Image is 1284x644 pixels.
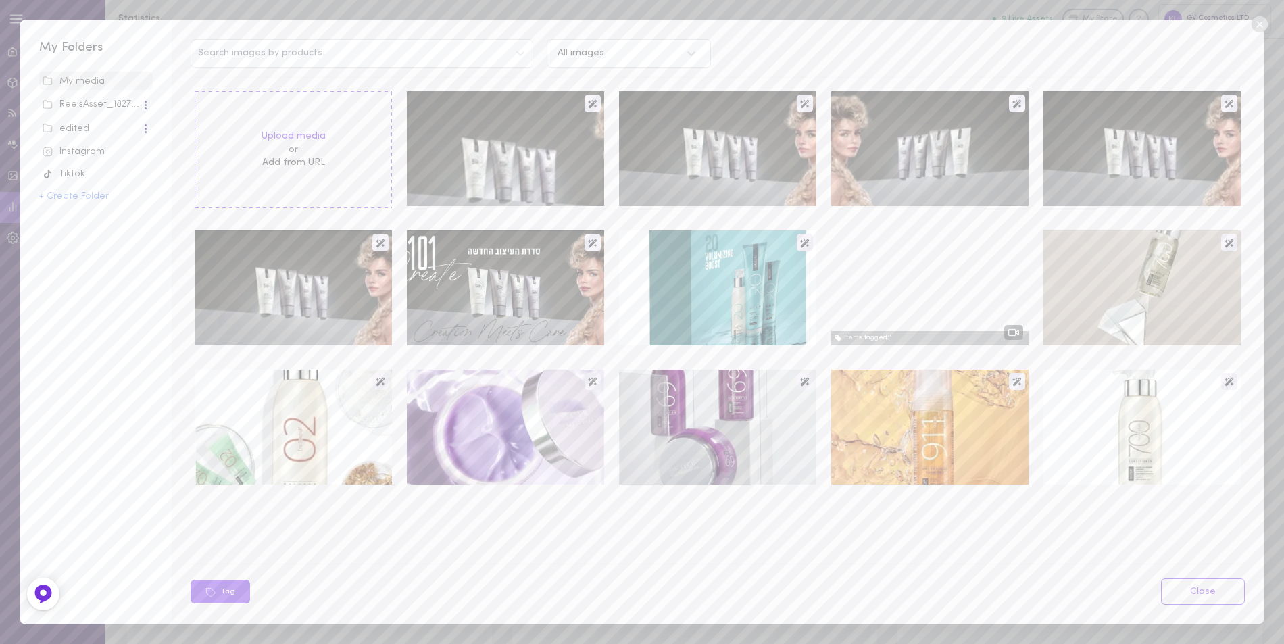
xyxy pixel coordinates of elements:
[43,122,141,136] div: edited
[172,20,1263,623] div: Search images by productsAll imagesUpload mediaorAdd from URLimageimageimageimageimageimageimageI...
[191,580,250,603] button: Tag
[1161,578,1245,605] a: Close
[262,143,326,157] span: or
[558,49,604,58] div: All images
[39,192,109,201] button: + Create Folder
[262,157,325,168] span: Add from URL
[198,49,322,58] span: Search images by products
[43,98,141,112] div: ReelsAsset_18272_7896
[39,41,103,54] span: My Folders
[43,168,149,181] div: Tiktok
[33,584,53,604] img: Feedback Button
[262,130,326,143] label: Upload media
[43,75,149,89] div: My media
[43,145,149,159] div: Instagram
